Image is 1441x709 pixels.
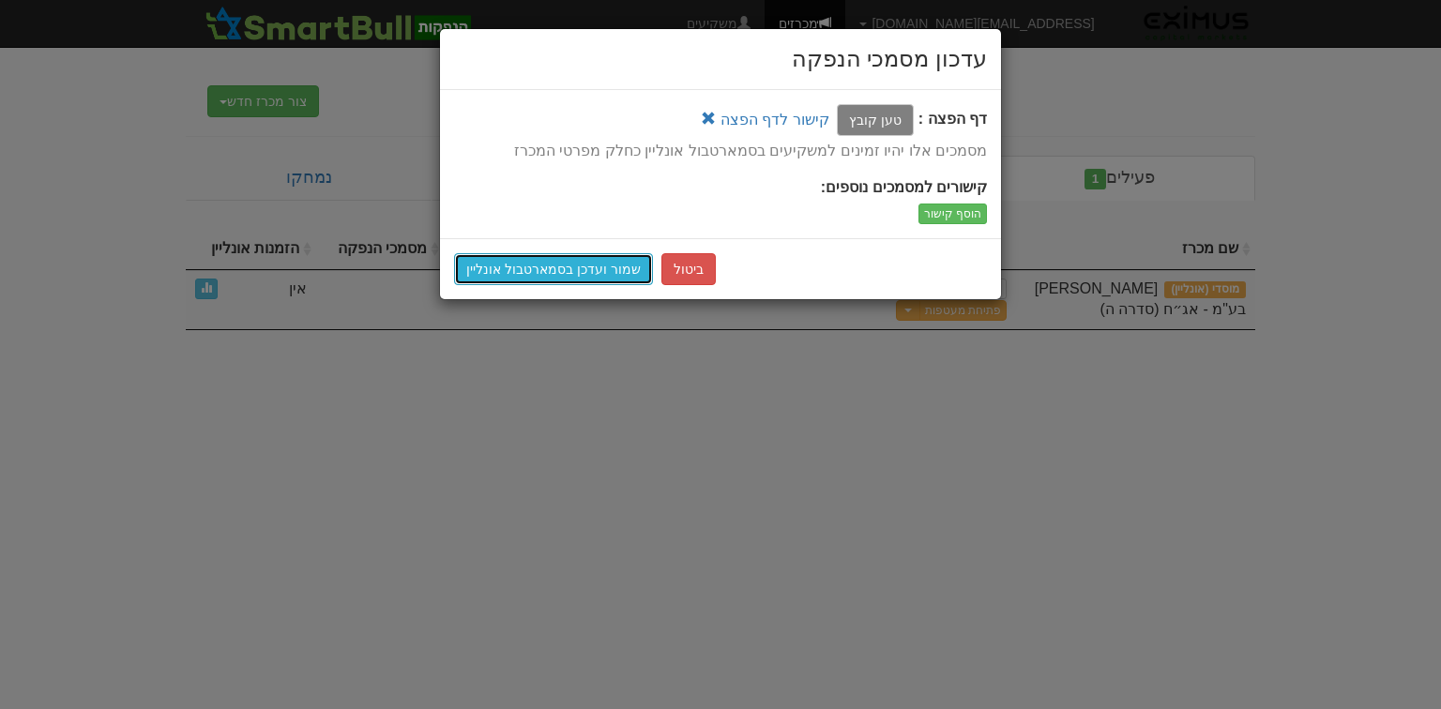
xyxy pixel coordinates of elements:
[454,43,987,75] h1: עדכון מסמכי הנפקה
[514,143,987,158] span: מסמכים אלו יהיו זמינים למשקיעים בסמארטבול אונליין כחלק מפרטי המכרז
[454,253,653,285] button: שמור ועדכן בסמארטבול אונליין
[720,112,829,128] a: קישור לדף הפצה
[821,179,987,195] strong: קישורים למסמכים נוספים:
[918,112,987,128] strong: דף הפצה :
[837,104,914,136] label: טען קובץ
[661,253,716,285] button: ביטול
[918,204,987,224] button: הוסף קישור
